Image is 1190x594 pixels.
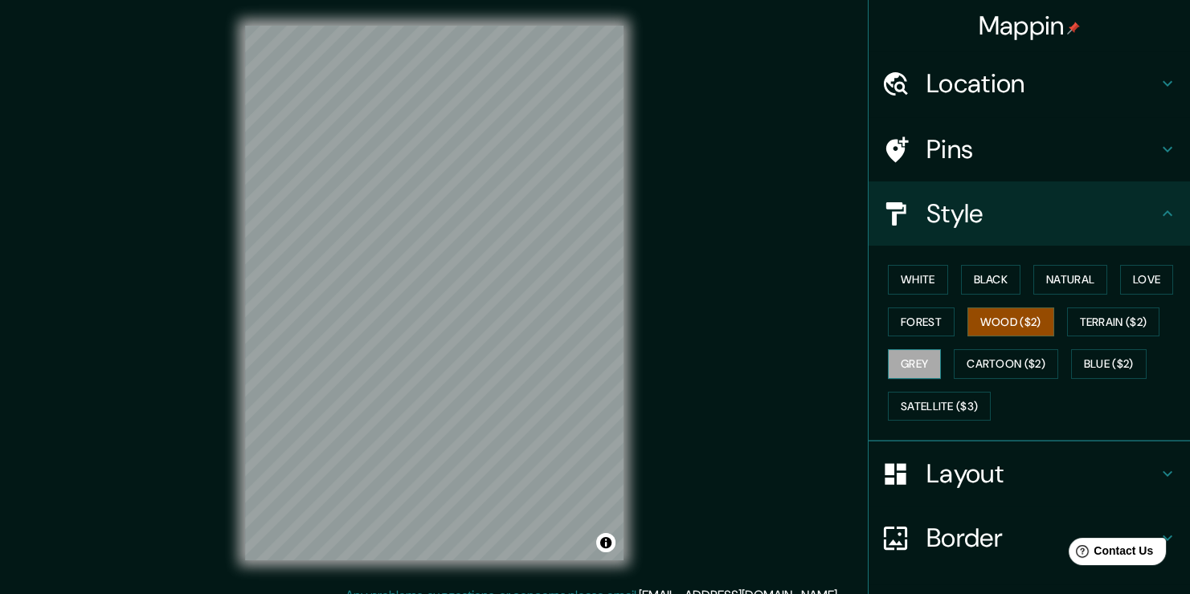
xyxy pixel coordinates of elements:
button: Love [1120,265,1173,295]
button: Wood ($2) [967,307,1054,337]
img: pin-icon.png [1067,22,1080,35]
h4: Layout [926,458,1158,490]
div: Location [869,51,1190,116]
canvas: Map [245,26,624,560]
button: Black [961,265,1021,295]
button: Toggle attribution [596,533,615,552]
iframe: Help widget launcher [1047,531,1172,576]
button: White [888,265,948,295]
button: Natural [1033,265,1107,295]
div: Layout [869,441,1190,506]
h4: Border [926,522,1158,554]
h4: Mappin [979,10,1081,42]
div: Pins [869,117,1190,181]
button: Satellite ($3) [888,392,991,421]
h4: Location [926,67,1158,100]
button: Blue ($2) [1071,349,1147,379]
div: Border [869,506,1190,570]
button: Cartoon ($2) [954,349,1058,379]
h4: Pins [926,133,1158,165]
h4: Style [926,197,1158,230]
div: Style [869,181,1190,246]
button: Forest [888,307,955,337]
button: Terrain ($2) [1067,307,1160,337]
button: Grey [888,349,941,379]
